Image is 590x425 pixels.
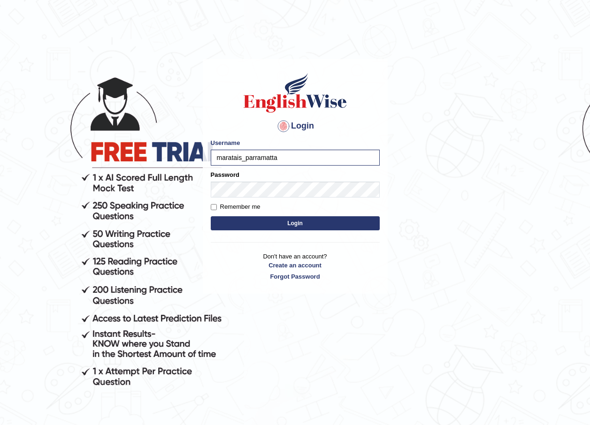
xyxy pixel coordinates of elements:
[211,204,217,210] input: Remember me
[211,119,380,134] h4: Login
[211,252,380,281] p: Don't have an account?
[211,272,380,281] a: Forgot Password
[211,202,261,212] label: Remember me
[211,170,239,179] label: Password
[242,72,349,114] img: Logo of English Wise sign in for intelligent practice with AI
[211,261,380,270] a: Create an account
[211,216,380,230] button: Login
[211,138,240,147] label: Username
